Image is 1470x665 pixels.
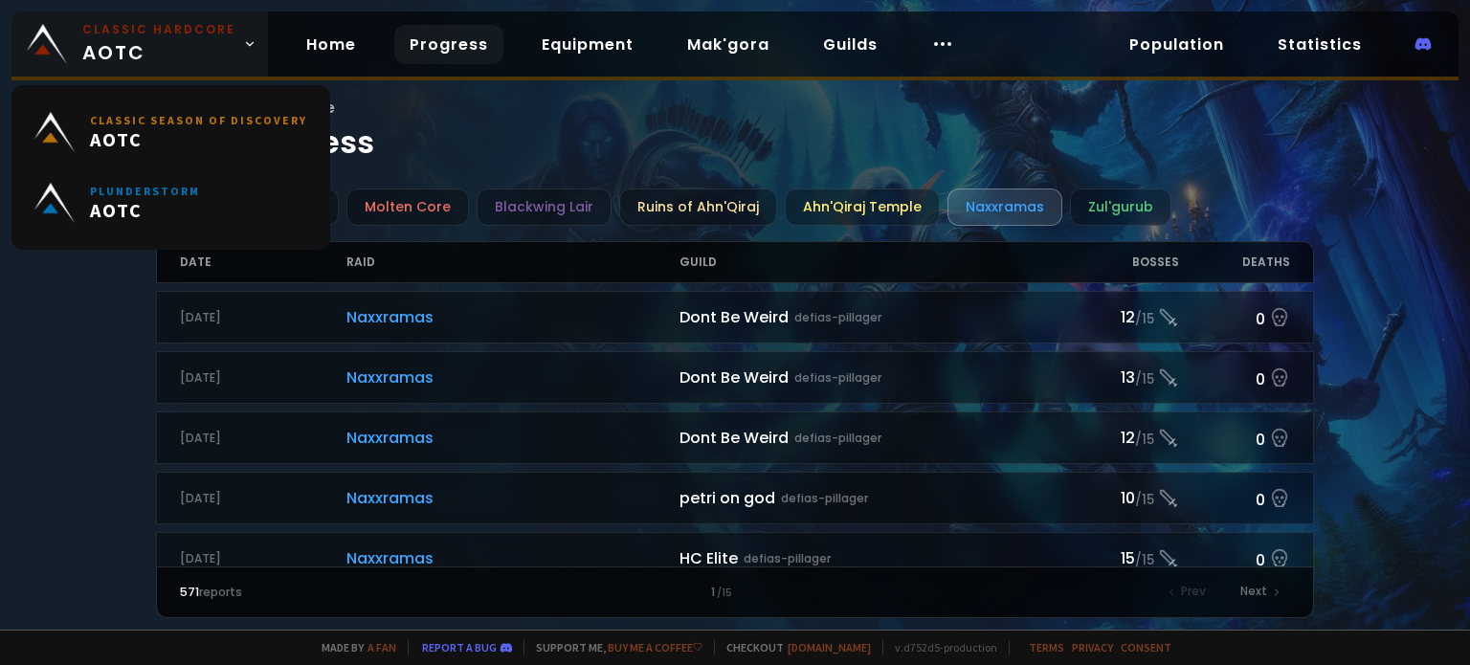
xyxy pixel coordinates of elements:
span: AOTC [90,198,200,222]
small: / 15 [1135,370,1154,389]
div: 10 [1068,486,1179,510]
a: [DATE]Naxxramaspetri on goddefias-pillager10/150 [156,472,1314,524]
small: / 15 [1135,431,1154,450]
div: Guild [679,242,1068,282]
small: / 15 [1135,491,1154,510]
small: / 15 [1135,551,1154,570]
a: a fan [367,640,396,654]
small: Classic Season of Discovery [90,113,307,127]
a: [DATE]NaxxramasDont Be Weirddefias-pillager12/150 [156,291,1314,344]
span: AOTC [90,127,307,151]
div: Raid [346,242,679,282]
a: Statistics [1262,25,1377,64]
div: Next [1229,579,1290,606]
div: [DATE] [180,550,346,567]
a: Terms [1029,640,1064,654]
small: / 15 [1135,310,1154,329]
div: Dont Be Weird [679,366,1068,389]
div: 0 [1179,364,1290,391]
div: HC Elite [679,546,1068,570]
div: Date [180,242,346,282]
span: Naxxramas [346,426,679,450]
span: 571 [180,584,199,600]
div: 12 [1068,426,1179,450]
a: [DATE]NaxxramasHC Elitedefias-pillager15/150 [156,532,1314,585]
div: 0 [1179,424,1290,452]
div: reports [180,584,457,601]
small: defias-pillager [794,369,881,387]
div: petri on god [679,486,1068,510]
span: v. d752d5 - production [882,640,997,654]
div: [DATE] [180,309,346,326]
a: Classic Season of DiscoveryAOTC [23,97,319,167]
div: 12 [1068,305,1179,329]
span: Naxxramas [346,305,679,329]
div: 0 [1179,484,1290,512]
a: Population [1114,25,1239,64]
div: Dont Be Weird [679,426,1068,450]
a: Progress [394,25,503,64]
div: Deaths [1179,242,1290,282]
span: Support me, [523,640,702,654]
div: Bosses [1068,242,1179,282]
a: Buy me a coffee [608,640,702,654]
div: 0 [1179,544,1290,572]
div: 13 [1068,366,1179,389]
a: Classic HardcoreAOTC [11,11,268,77]
a: Privacy [1072,640,1113,654]
small: defias-pillager [794,309,881,326]
span: Checkout [714,640,871,654]
div: 0 [1179,303,1290,331]
div: Zul'gurub [1070,188,1171,226]
div: Molten Core [346,188,469,226]
div: 1 [457,584,1013,601]
div: Naxxramas [947,188,1062,226]
a: [DOMAIN_NAME] [788,640,871,654]
div: Ahn'Qiraj Temple [785,188,940,226]
span: Wow Classic Hardcore [156,96,1314,120]
a: [DATE]NaxxramasDont Be Weirddefias-pillager12/150 [156,411,1314,464]
span: Naxxramas [346,546,679,570]
a: PlunderstormAOTC [23,167,319,238]
div: Blackwing Lair [477,188,612,226]
small: Classic Hardcore [82,21,235,38]
div: Ruins of Ahn'Qiraj [619,188,777,226]
div: [DATE] [180,369,346,387]
small: / 15 [717,586,732,601]
a: Consent [1121,640,1171,654]
span: Made by [310,640,396,654]
small: defias-pillager [744,550,831,567]
span: Naxxramas [346,366,679,389]
div: Prev [1158,579,1217,606]
a: [DATE]NaxxramasDont Be Weirddefias-pillager13/150 [156,351,1314,404]
span: AOTC [82,21,235,67]
small: Plunderstorm [90,184,200,198]
div: 15 [1068,546,1179,570]
span: Naxxramas [346,486,679,510]
h1: Raid progress [156,96,1314,166]
a: Guilds [808,25,893,64]
div: [DATE] [180,430,346,447]
small: defias-pillager [794,430,881,447]
div: Dont Be Weird [679,305,1068,329]
a: Mak'gora [672,25,785,64]
div: [DATE] [180,490,346,507]
small: defias-pillager [781,490,868,507]
a: Report a bug [422,640,497,654]
a: Home [291,25,371,64]
a: Equipment [526,25,649,64]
